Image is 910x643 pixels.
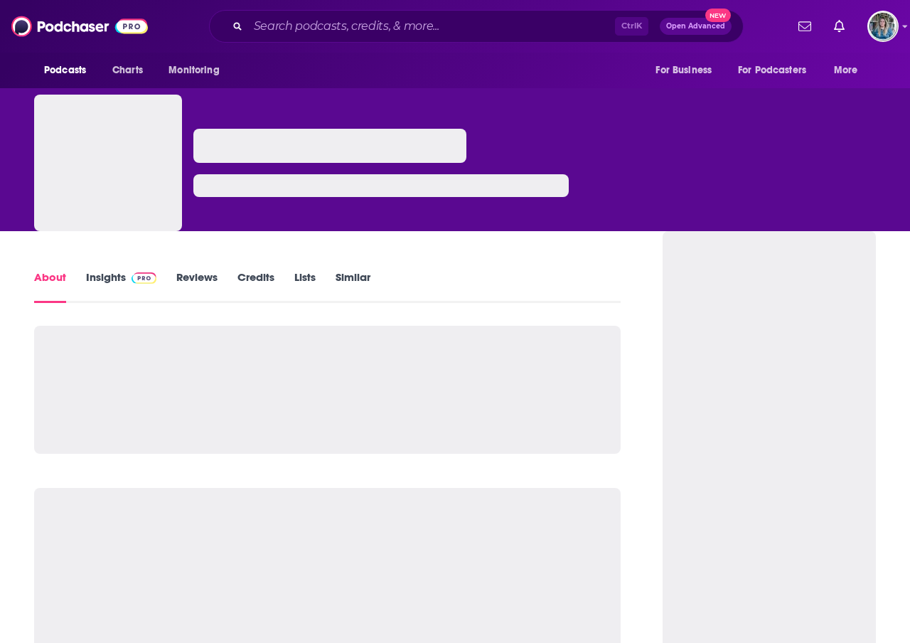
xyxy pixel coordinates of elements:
button: open menu [824,57,876,84]
a: Show notifications dropdown [828,14,850,38]
button: Show profile menu [867,11,899,42]
div: Search podcasts, credits, & more... [209,10,744,43]
img: User Profile [867,11,899,42]
span: For Business [655,60,712,80]
a: About [34,270,66,303]
a: Show notifications dropdown [793,14,817,38]
img: Podchaser Pro [132,272,156,284]
button: open menu [729,57,827,84]
img: Podchaser - Follow, Share and Rate Podcasts [11,13,148,40]
span: New [705,9,731,22]
a: Credits [237,270,274,303]
a: Reviews [176,270,218,303]
a: Charts [103,57,151,84]
span: Charts [112,60,143,80]
a: Similar [336,270,370,303]
span: Podcasts [44,60,86,80]
a: InsightsPodchaser Pro [86,270,156,303]
span: More [834,60,858,80]
button: open menu [159,57,237,84]
a: Lists [294,270,316,303]
button: Open AdvancedNew [660,18,732,35]
input: Search podcasts, credits, & more... [248,15,615,38]
button: open menu [34,57,105,84]
span: Logged in as EllaDavidson [867,11,899,42]
span: Monitoring [168,60,219,80]
span: Open Advanced [666,23,725,30]
button: open menu [646,57,729,84]
span: Ctrl K [615,17,648,36]
span: For Podcasters [738,60,806,80]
